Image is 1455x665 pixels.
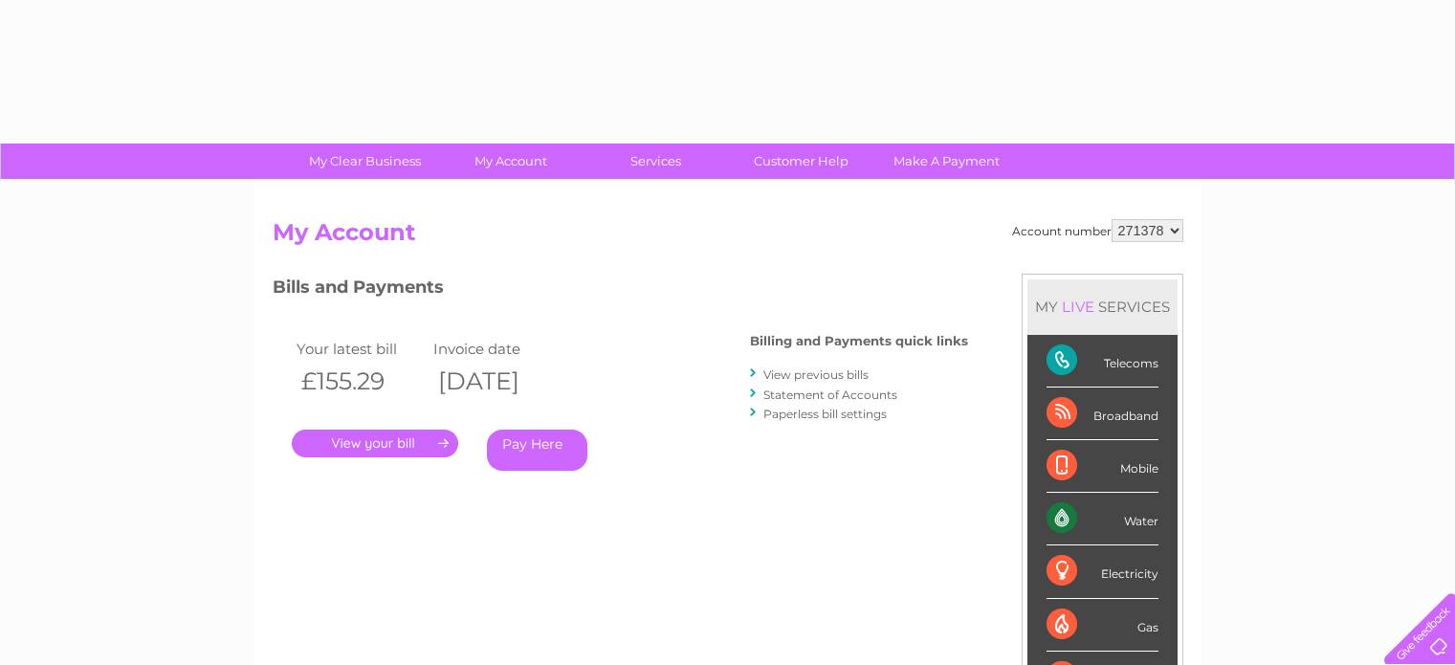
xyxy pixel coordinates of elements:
[1047,440,1158,493] div: Mobile
[1047,493,1158,545] div: Water
[286,144,444,179] a: My Clear Business
[292,336,430,362] td: Your latest bill
[429,362,566,401] th: [DATE]
[429,336,566,362] td: Invoice date
[763,388,897,402] a: Statement of Accounts
[487,430,587,471] a: Pay Here
[292,430,458,457] a: .
[273,219,1183,255] h2: My Account
[292,362,430,401] th: £155.29
[763,407,887,421] a: Paperless bill settings
[577,144,735,179] a: Services
[1027,279,1178,334] div: MY SERVICES
[1047,388,1158,440] div: Broadband
[763,367,869,382] a: View previous bills
[1047,335,1158,388] div: Telecoms
[750,334,968,348] h4: Billing and Payments quick links
[1058,298,1098,316] div: LIVE
[868,144,1025,179] a: Make A Payment
[722,144,880,179] a: Customer Help
[431,144,589,179] a: My Account
[1012,219,1183,242] div: Account number
[273,274,968,307] h3: Bills and Payments
[1047,545,1158,598] div: Electricity
[1047,599,1158,652] div: Gas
